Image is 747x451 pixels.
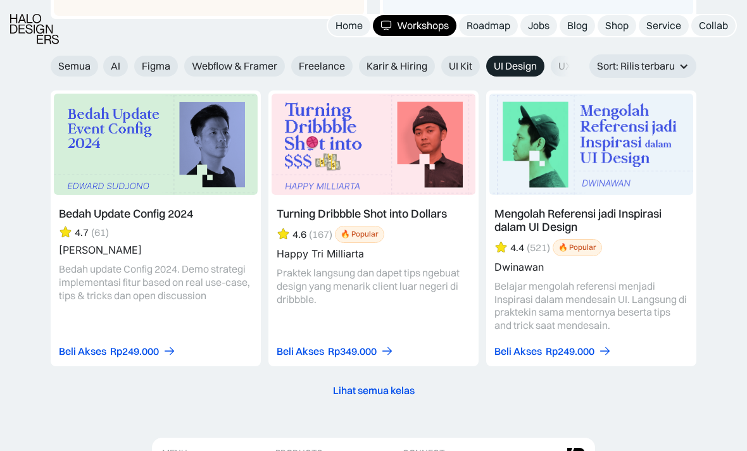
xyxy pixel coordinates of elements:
[494,59,537,73] span: UI Design
[691,15,736,36] a: Collab
[192,59,277,73] span: Webflow & Framer
[142,59,170,73] span: Figma
[567,19,587,32] div: Blog
[336,19,363,32] div: Home
[59,345,176,358] a: Beli AksesRp249.000
[51,56,576,77] form: Email Form
[110,345,159,358] div: Rp249.000
[328,345,377,358] div: Rp349.000
[598,15,636,36] a: Shop
[494,345,542,358] div: Beli Akses
[299,59,345,73] span: Freelance
[646,19,681,32] div: Service
[328,15,370,36] a: Home
[277,345,394,358] a: Beli AksesRp349.000
[605,19,629,32] div: Shop
[589,54,696,78] div: Sort: Rilis terbaru
[560,15,595,36] a: Blog
[558,59,605,73] span: UX Design
[449,59,472,73] span: UI Kit
[520,15,557,36] a: Jobs
[59,345,106,358] div: Beli Akses
[397,19,449,32] div: Workshops
[597,59,675,73] div: Sort: Rilis terbaru
[467,19,510,32] div: Roadmap
[459,15,518,36] a: Roadmap
[111,59,120,73] span: AI
[58,59,91,73] span: Semua
[373,15,456,36] a: Workshops
[639,15,689,36] a: Service
[277,345,324,358] div: Beli Akses
[333,384,415,397] div: Lihat semua kelas
[546,345,594,358] div: Rp249.000
[367,59,427,73] span: Karir & Hiring
[494,345,612,358] a: Beli AksesRp249.000
[528,19,549,32] div: Jobs
[699,19,728,32] div: Collab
